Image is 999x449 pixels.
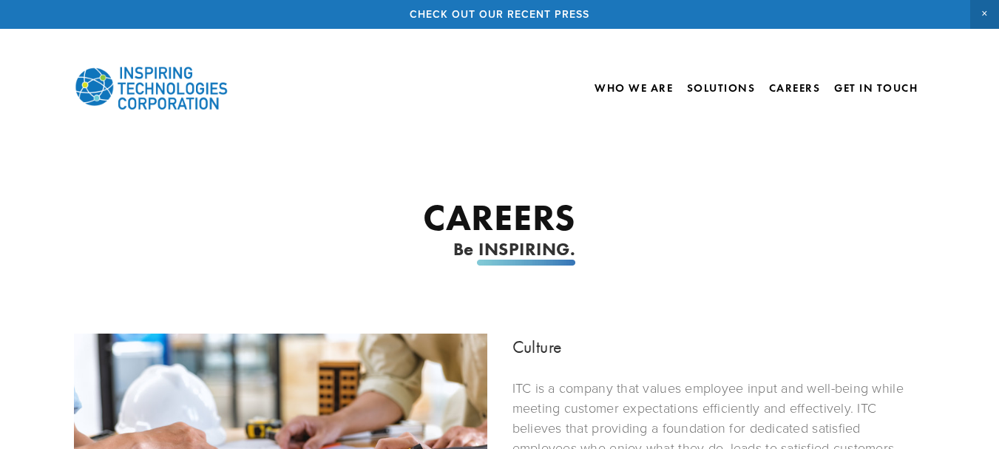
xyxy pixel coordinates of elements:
[769,75,821,101] a: Careers
[595,75,673,101] a: Who We Are
[453,238,474,260] strong: Be
[74,55,229,121] img: Inspiring Technologies Corp – A Building Technologies Company
[512,334,926,360] h3: Culture
[478,238,575,260] strong: INSPIRING.
[687,81,756,95] a: Solutions
[220,199,779,236] h1: CAREERS
[834,75,918,101] a: Get In Touch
